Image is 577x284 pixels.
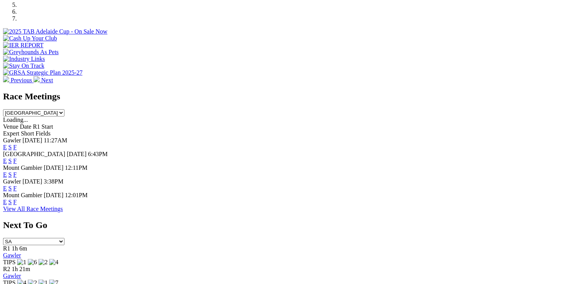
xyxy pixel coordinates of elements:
[67,151,87,157] span: [DATE]
[3,56,45,62] img: Industry Links
[3,76,9,82] img: chevron-left-pager-white.svg
[44,164,64,171] span: [DATE]
[3,28,108,35] img: 2025 TAB Adelaide Cup - On Sale Now
[39,259,48,266] img: 2
[3,192,42,198] span: Mount Gambier
[13,171,17,178] a: F
[34,77,53,83] a: Next
[28,259,37,266] img: 6
[12,266,30,272] span: 1h 21m
[3,35,57,42] img: Cash Up Your Club
[88,151,108,157] span: 6:43PM
[3,171,7,178] a: E
[44,137,68,144] span: 11:27AM
[41,77,53,83] span: Next
[3,178,21,185] span: Gawler
[3,266,10,272] span: R2
[33,123,53,130] span: R1 Start
[3,77,34,83] a: Previous
[13,144,17,150] a: F
[3,69,82,76] img: GRSA Strategic Plan 2025-27
[17,259,26,266] img: 1
[3,252,21,258] a: Gawler
[23,178,42,185] span: [DATE]
[12,245,27,252] span: 1h 6m
[34,76,40,82] img: chevron-right-pager-white.svg
[3,49,59,56] img: Greyhounds As Pets
[8,171,12,178] a: S
[11,77,32,83] span: Previous
[3,151,65,157] span: [GEOGRAPHIC_DATA]
[8,199,12,205] a: S
[65,164,87,171] span: 12:11PM
[13,158,17,164] a: F
[20,123,31,130] span: Date
[49,259,58,266] img: 4
[3,42,43,49] img: IER REPORT
[3,130,19,137] span: Expert
[8,185,12,191] a: S
[21,130,34,137] span: Short
[13,185,17,191] a: F
[13,199,17,205] a: F
[3,91,574,102] h2: Race Meetings
[3,273,21,279] a: Gawler
[65,192,88,198] span: 12:01PM
[3,137,21,144] span: Gawler
[3,185,7,191] a: E
[3,123,18,130] span: Venue
[3,158,7,164] a: E
[44,178,64,185] span: 3:38PM
[3,220,574,230] h2: Next To Go
[35,130,50,137] span: Fields
[3,206,63,212] a: View All Race Meetings
[3,144,7,150] a: E
[23,137,42,144] span: [DATE]
[3,199,7,205] a: E
[3,245,10,252] span: R1
[3,259,16,265] span: TIPS
[3,116,28,123] span: Loading...
[8,158,12,164] a: S
[3,62,44,69] img: Stay On Track
[44,192,64,198] span: [DATE]
[3,164,42,171] span: Mount Gambier
[8,144,12,150] a: S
